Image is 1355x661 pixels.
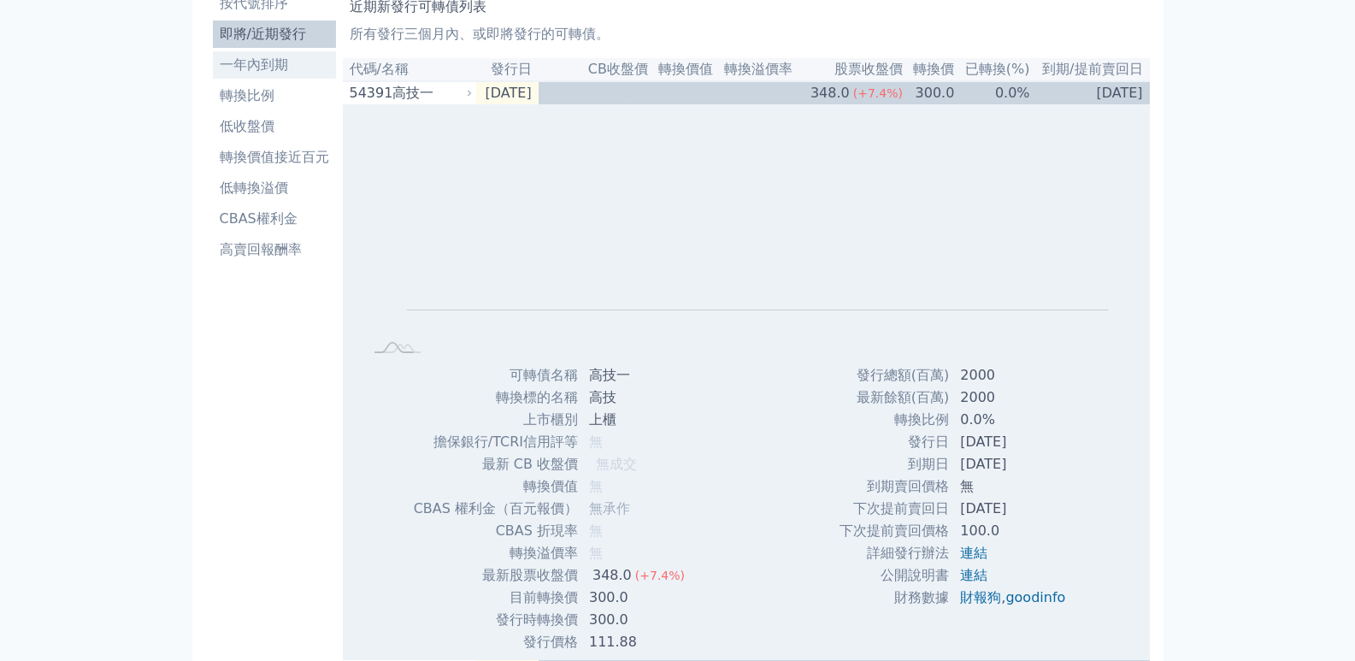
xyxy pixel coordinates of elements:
p: 所有發行三個月內、或即將發行的可轉債。 [350,24,1143,44]
a: 連結 [960,545,987,561]
td: [DATE] [1031,81,1150,104]
td: 下次提前賣回價格 [839,520,950,542]
li: 即將/近期發行 [213,24,336,44]
a: goodinfo [1005,589,1065,605]
td: 300.0 [579,609,698,631]
td: 發行價格 [413,631,579,653]
td: 2000 [950,364,1079,387]
a: 財報狗 [960,589,1001,605]
li: 低轉換溢價 [213,178,336,198]
th: 股票收盤價 [793,58,904,81]
div: 348.0 [807,83,853,103]
td: 財務數據 [839,587,950,609]
span: 無成交 [596,456,637,472]
a: 低收盤價 [213,113,336,140]
span: 無 [589,478,603,494]
td: CBAS 折現率 [413,520,579,542]
td: 高技一 [579,364,698,387]
td: 詳細發行辦法 [839,542,950,564]
span: (+7.4%) [635,569,685,582]
td: 最新股票收盤價 [413,564,579,587]
td: 最新 CB 收盤價 [413,453,579,475]
th: CB收盤價 [539,58,649,81]
li: CBAS權利金 [213,209,336,229]
td: 111.88 [579,631,698,653]
td: 目前轉換價 [413,587,579,609]
td: 無 [950,475,1079,498]
td: 發行總額(百萬) [839,364,950,387]
td: 0.0% [955,81,1030,104]
li: 一年內到期 [213,55,336,75]
td: 100.0 [950,520,1079,542]
span: 無 [589,545,603,561]
td: 高技 [579,387,698,409]
td: 到期日 [839,453,950,475]
td: 2000 [950,387,1079,409]
span: 無 [589,434,603,450]
span: 無成交 [607,85,648,101]
a: 高賣回報酬率 [213,236,336,263]
th: 發行日 [476,58,539,81]
div: 348.0 [589,565,635,586]
td: 上市櫃別 [413,409,579,431]
td: 擔保銀行/TCRI信用評等 [413,431,579,453]
td: 轉換比例 [839,409,950,431]
td: 到期賣回價格 [839,475,950,498]
a: 即將/近期發行 [213,21,336,48]
td: [DATE] [950,431,1079,453]
a: 轉換比例 [213,82,336,109]
div: 高技一 [392,83,469,103]
th: 轉換價值 [649,58,714,81]
td: 公開說明書 [839,564,950,587]
a: 轉換價值接近百元 [213,144,336,171]
td: 轉換價值 [413,475,579,498]
th: 轉換價 [904,58,955,81]
span: 無 [779,85,792,101]
td: [DATE] [950,453,1079,475]
li: 轉換價值接近百元 [213,147,336,168]
li: 轉換比例 [213,86,336,106]
th: 到期/提前賣回日 [1031,58,1150,81]
td: 發行時轉換價 [413,609,579,631]
span: 無 [589,522,603,539]
td: , [950,587,1079,609]
td: 可轉債名稱 [413,364,579,387]
li: 低收盤價 [213,116,336,137]
span: 無 [699,85,713,101]
a: 一年內到期 [213,51,336,79]
td: 最新餘額(百萬) [839,387,950,409]
a: CBAS權利金 [213,205,336,233]
td: 0.0% [950,409,1079,431]
li: 高賣回報酬率 [213,239,336,260]
a: 連結 [960,567,987,583]
td: CBAS 權利金（百元報價） [413,498,579,520]
td: 下次提前賣回日 [839,498,950,520]
div: 54391 [350,83,388,103]
td: [DATE] [950,498,1079,520]
a: 低轉換溢價 [213,174,336,202]
td: 轉換標的名稱 [413,387,579,409]
g: Chart [391,131,1109,335]
th: 已轉換(%) [955,58,1030,81]
span: (+7.4%) [853,86,903,100]
td: 300.0 [904,81,955,104]
td: 300.0 [579,587,698,609]
td: 轉換溢價率 [413,542,579,564]
td: [DATE] [476,81,539,104]
td: 發行日 [839,431,950,453]
td: 上櫃 [579,409,698,431]
th: 轉換溢價率 [714,58,793,81]
th: 代碼/名稱 [343,58,476,81]
span: 無承作 [589,500,630,516]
